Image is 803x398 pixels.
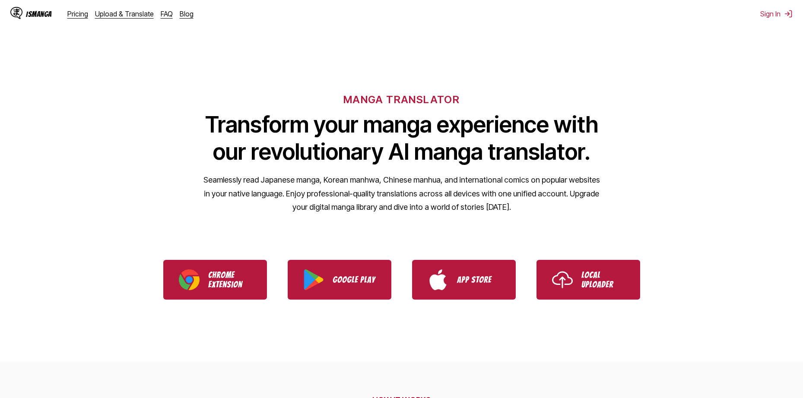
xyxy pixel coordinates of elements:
p: App Store [457,275,500,284]
p: Google Play [333,275,376,284]
button: Sign In [760,9,793,18]
img: Google Play logo [303,269,324,290]
img: Upload icon [552,269,573,290]
img: Chrome logo [179,269,200,290]
a: IsManga LogoIsManga [10,7,67,21]
a: Download IsManga from Google Play [288,260,391,300]
p: Seamlessly read Japanese manga, Korean manhwa, Chinese manhua, and international comics on popula... [203,173,600,214]
img: App Store logo [428,269,448,290]
a: Blog [180,9,194,18]
div: IsManga [26,10,52,18]
a: Pricing [67,9,88,18]
h6: MANGA TRANSLATOR [343,93,460,106]
a: Download IsManga from App Store [412,260,516,300]
a: Download IsManga Chrome Extension [163,260,267,300]
a: Upload & Translate [95,9,154,18]
img: IsManga Logo [10,7,22,19]
p: Local Uploader [581,270,625,289]
h1: Transform your manga experience with our revolutionary AI manga translator. [203,111,600,165]
a: FAQ [161,9,173,18]
a: Use IsManga Local Uploader [536,260,640,300]
p: Chrome Extension [208,270,251,289]
img: Sign out [784,9,793,18]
